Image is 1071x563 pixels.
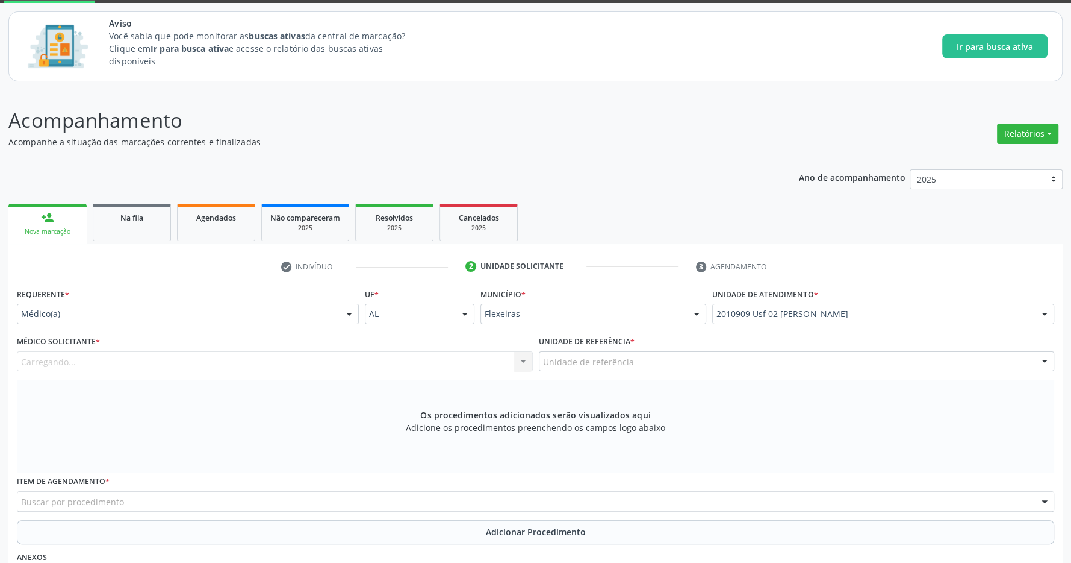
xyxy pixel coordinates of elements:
[8,136,747,148] p: Acompanhe a situação das marcações correntes e finalizadas
[196,213,236,223] span: Agendados
[376,213,413,223] span: Resolvidos
[369,308,450,320] span: AL
[23,19,92,74] img: Imagem de CalloutCard
[17,520,1054,544] button: Adicionar Procedimento
[270,224,340,233] div: 2025
[151,43,229,54] strong: Ir para busca ativa
[270,213,340,223] span: Não compareceram
[716,308,1029,320] span: 2010909 Usf 02 [PERSON_NAME]
[957,40,1033,53] span: Ir para busca ativa
[420,409,650,421] span: Os procedimentos adicionados serão visualizados aqui
[465,261,476,272] div: 2
[543,356,634,368] span: Unidade de referência
[17,227,78,236] div: Nova marcação
[21,495,124,508] span: Buscar por procedimento
[365,285,379,304] label: UF
[480,261,563,272] div: Unidade solicitante
[486,526,586,538] span: Adicionar Procedimento
[539,333,635,351] label: Unidade de referência
[109,17,427,30] span: Aviso
[712,285,818,304] label: Unidade de atendimento
[799,169,905,184] p: Ano de acompanhamento
[17,285,69,304] label: Requerente
[942,34,1048,58] button: Ir para busca ativa
[8,105,747,136] p: Acompanhamento
[449,224,509,233] div: 2025
[17,333,100,351] label: Médico Solicitante
[364,224,424,233] div: 2025
[41,211,54,224] div: person_add
[997,124,1058,144] button: Relatórios
[459,213,499,223] span: Cancelados
[249,30,305,42] strong: buscas ativas
[21,308,334,320] span: Médico(a)
[17,473,110,491] label: Item de agendamento
[406,421,665,434] span: Adicione os procedimentos preenchendo os campos logo abaixo
[480,285,526,304] label: Município
[120,213,143,223] span: Na fila
[109,30,427,68] p: Você sabia que pode monitorar as da central de marcação? Clique em e acesse o relatório das busca...
[485,308,681,320] span: Flexeiras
